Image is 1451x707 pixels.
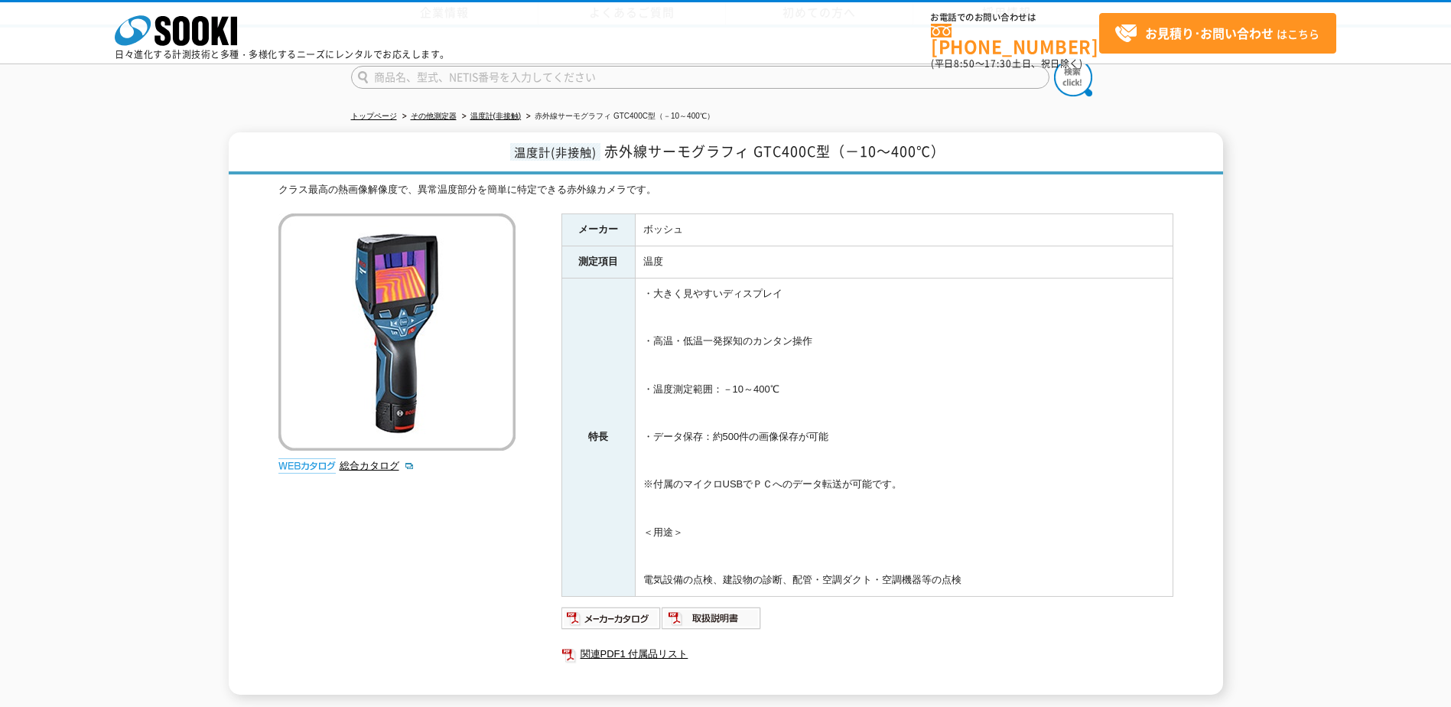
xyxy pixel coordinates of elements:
[340,460,415,471] a: 総合カタログ
[931,57,1082,70] span: (平日 ～ 土日、祝日除く)
[662,616,762,627] a: 取扱説明書
[561,616,662,627] a: メーカーカタログ
[561,214,635,246] th: メーカー
[523,109,714,125] li: 赤外線サーモグラフィ GTC400C型（－10～400℃）
[561,246,635,278] th: 測定項目
[351,112,397,120] a: トップページ
[984,57,1012,70] span: 17:30
[470,112,522,120] a: 温度計(非接触)
[278,213,516,451] img: 赤外線サーモグラフィ GTC400C型（－10～400℃）
[635,214,1173,246] td: ボッシュ
[510,143,600,161] span: 温度計(非接触)
[1054,58,1092,96] img: btn_search.png
[1114,22,1319,45] span: はこちら
[561,606,662,630] img: メーカーカタログ
[931,13,1099,22] span: お電話でのお問い合わせは
[561,644,1173,664] a: 関連PDF1 付属品リスト
[635,246,1173,278] td: 温度
[1099,13,1336,54] a: お見積り･お問い合わせはこちら
[1145,24,1274,42] strong: お見積り･お問い合わせ
[351,66,1049,89] input: 商品名、型式、NETIS番号を入力してください
[954,57,975,70] span: 8:50
[635,278,1173,596] td: ・大きく見やすいディスプレイ ・高温・低温一発探知のカンタン操作 ・温度測定範囲：－10～400℃ ・データ保存：約500件の画像保存が可能 ※付属のマイクロUSBでＰＣへのデータ転送が可能です...
[604,141,945,161] span: 赤外線サーモグラフィ GTC400C型（－10～400℃）
[931,24,1099,55] a: [PHONE_NUMBER]
[411,112,457,120] a: その他測定器
[115,50,450,59] p: 日々進化する計測技術と多種・多様化するニーズにレンタルでお応えします。
[278,458,336,474] img: webカタログ
[278,182,1173,198] div: クラス最高の熱画像解像度で、異常温度部分を簡単に特定できる赤外線カメラです。
[662,606,762,630] img: 取扱説明書
[561,278,635,596] th: 特長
